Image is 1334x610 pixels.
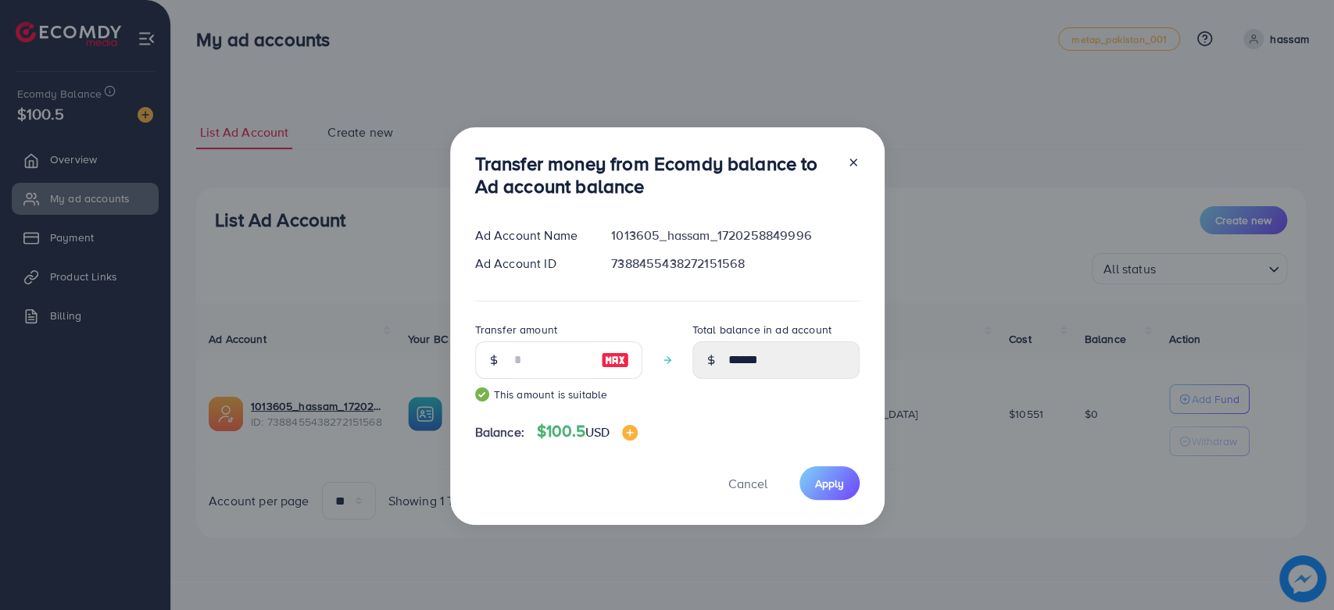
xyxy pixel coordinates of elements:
div: Ad Account ID [463,255,599,273]
div: 1013605_hassam_1720258849996 [599,227,871,244]
img: image [622,425,638,441]
span: USD [585,423,610,441]
h3: Transfer money from Ecomdy balance to Ad account balance [475,152,835,198]
span: Balance: [475,423,524,441]
button: Apply [799,466,860,500]
span: Apply [815,476,844,491]
label: Transfer amount [475,322,557,337]
small: This amount is suitable [475,387,642,402]
img: guide [475,387,489,401]
div: 7388455438272151568 [599,255,871,273]
span: Cancel [728,475,767,492]
img: image [601,351,629,369]
label: Total balance in ad account [692,322,832,337]
div: Ad Account Name [463,227,599,244]
h4: $100.5 [537,422,638,441]
button: Cancel [709,466,787,500]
